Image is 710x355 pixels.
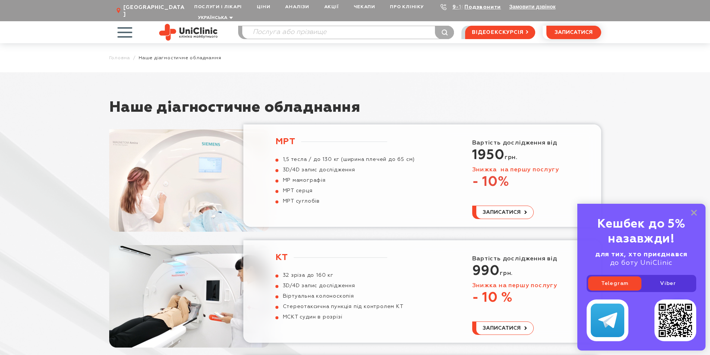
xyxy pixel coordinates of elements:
[275,272,404,279] li: 32 зріза до 160 кг
[464,4,501,10] a: Подзвонити
[275,136,452,205] a: МРТ 1,5 тесла / до 130 кг (ширина плечей до 65 см) 3D/4D запис дослідження МР мамографія МРТ серц...
[242,26,454,39] input: Послуга або прізвище
[275,198,415,205] li: МРТ суглобів
[509,4,555,10] button: Замовити дзвінок
[587,217,696,247] div: Кешбек до 5% назавжди!
[275,293,404,299] li: Віртуальна колоноскопія
[483,210,521,215] span: записатися
[472,167,559,173] font: Знижка на першу послугу
[472,206,534,219] button: записатися
[275,167,415,173] li: 3D/4D запис дослідження
[198,16,227,20] span: Українська
[465,26,535,39] a: відеоекскурсія
[595,251,688,258] b: для тих, хто приєднався
[275,187,415,194] li: МРТ серця
[641,276,695,291] a: Viber
[472,150,569,163] p: грн.
[472,321,534,335] button: записатися
[472,291,513,305] span: - 10 %
[472,149,505,162] span: 1950
[546,26,601,39] button: записатися
[472,266,569,279] p: грн.
[472,264,500,278] strong: 990
[123,4,187,18] span: [GEOGRAPHIC_DATA]
[472,26,523,39] span: відеоекскурсія
[275,314,404,334] li: МСКТ судин в розрізі
[472,254,569,264] p: Вартість дослідження від
[472,283,557,289] font: Знижка на першу послугу
[555,30,593,35] span: записатися
[275,282,404,289] li: 3D/4D запис дослідження
[139,55,221,61] span: Наше діагностичне обладнання
[472,138,569,148] p: Вартість дослідження від
[275,177,415,184] li: МР мамографія
[109,98,601,124] h1: Наше діагностичне обладнання
[587,250,696,267] div: до боту UniClinic
[483,326,521,331] span: записатися
[196,15,233,21] button: Українська
[472,175,509,189] span: - 10%
[159,24,218,41] img: Uniclinic
[452,4,469,10] a: 9-103
[275,156,415,163] li: 1,5 тесла / до 130 кг (ширина плечей до 65 см)
[275,252,452,334] a: КТ 32 зріза до 160 кг 3D/4D запис дослідження Віртуальна колоноскопія Стереотаксична пункція під ...
[588,276,641,291] a: Telegram
[109,55,130,61] a: Головна
[275,252,387,263] h3: КТ
[275,303,404,310] li: Стереотаксична пункція під контролем КТ
[275,136,387,147] h3: МРТ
